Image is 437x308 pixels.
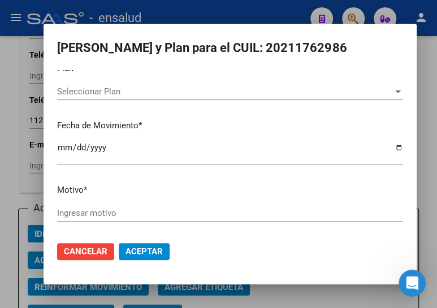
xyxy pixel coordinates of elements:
button: Cancelar [57,243,114,260]
span: Aceptar [126,246,163,257]
p: Fecha de Movimiento [57,119,403,132]
p: Motivo [57,184,403,197]
span: Cancelar [64,246,107,257]
button: Aceptar [119,243,170,260]
span: Seleccionar Plan [57,86,393,97]
iframe: Intercom live chat [399,270,426,297]
h2: [PERSON_NAME] y Plan para el CUIL: 20211762986 [57,37,403,59]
